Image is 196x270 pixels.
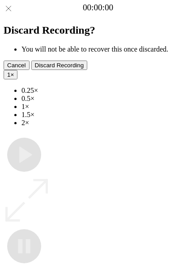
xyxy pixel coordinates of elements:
[21,111,192,119] li: 1.5×
[4,70,17,79] button: 1×
[7,71,10,78] span: 1
[21,45,192,53] li: You will not be able to recover this once discarded.
[21,119,192,127] li: 2×
[4,24,192,36] h2: Discard Recording?
[31,61,88,70] button: Discard Recording
[21,95,192,103] li: 0.5×
[21,103,192,111] li: 1×
[21,87,192,95] li: 0.25×
[4,61,30,70] button: Cancel
[83,3,113,13] a: 00:00:00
